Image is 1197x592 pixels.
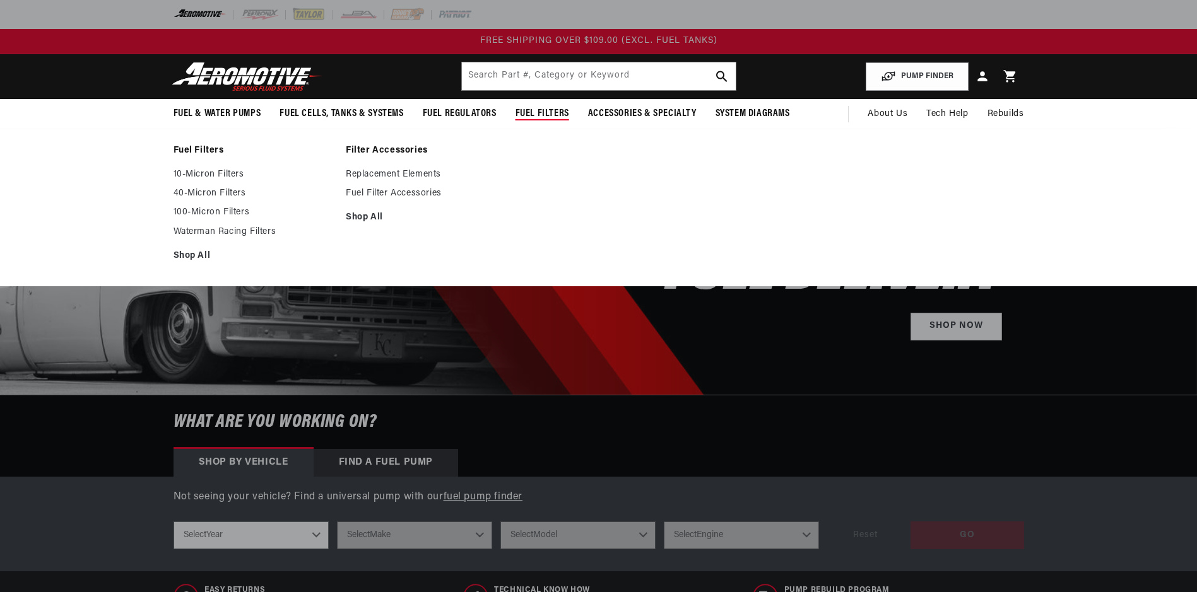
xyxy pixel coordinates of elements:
[280,107,403,120] span: Fuel Cells, Tanks & Systems
[168,62,326,91] img: Aeromotive
[500,521,656,549] select: Model
[174,226,334,238] a: Waterman Racing Filters
[588,107,697,120] span: Accessories & Specialty
[337,521,492,549] select: Make
[346,169,506,180] a: Replacement Elements
[270,99,413,129] summary: Fuel Cells, Tanks & Systems
[988,107,1024,121] span: Rebuilds
[174,489,1024,506] p: Not seeing your vehicle? Find a universal pump with our
[413,99,506,129] summary: Fuel Regulators
[579,99,706,129] summary: Accessories & Specialty
[978,99,1034,129] summary: Rebuilds
[516,107,569,120] span: Fuel Filters
[858,99,917,129] a: About Us
[174,521,329,549] select: Year
[868,109,907,119] span: About Us
[917,99,977,129] summary: Tech Help
[314,449,459,477] div: Find a Fuel Pump
[164,99,271,129] summary: Fuel & Water Pumps
[346,212,506,223] a: Shop All
[506,99,579,129] summary: Fuel Filters
[346,145,506,156] a: Filter Accessories
[664,521,819,549] select: Engine
[866,62,969,91] button: PUMP FINDER
[142,395,1056,449] h6: What are you working on?
[174,207,334,218] a: 100-Micron Filters
[558,194,1001,300] h2: SHOP BEST SELLING FUEL DELIVERY
[708,62,736,90] button: search button
[480,36,717,45] span: FREE SHIPPING OVER $109.00 (EXCL. FUEL TANKS)
[174,169,334,180] a: 10-Micron Filters
[174,107,261,120] span: Fuel & Water Pumps
[174,188,334,199] a: 40-Micron Filters
[423,107,497,120] span: Fuel Regulators
[462,62,736,90] input: Search by Part Number, Category or Keyword
[174,250,334,262] a: Shop All
[174,449,314,477] div: Shop by vehicle
[911,313,1002,341] a: Shop Now
[706,99,799,129] summary: System Diagrams
[716,107,790,120] span: System Diagrams
[444,492,523,502] a: fuel pump finder
[174,145,334,156] a: Fuel Filters
[926,107,968,121] span: Tech Help
[346,188,506,199] a: Fuel Filter Accessories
